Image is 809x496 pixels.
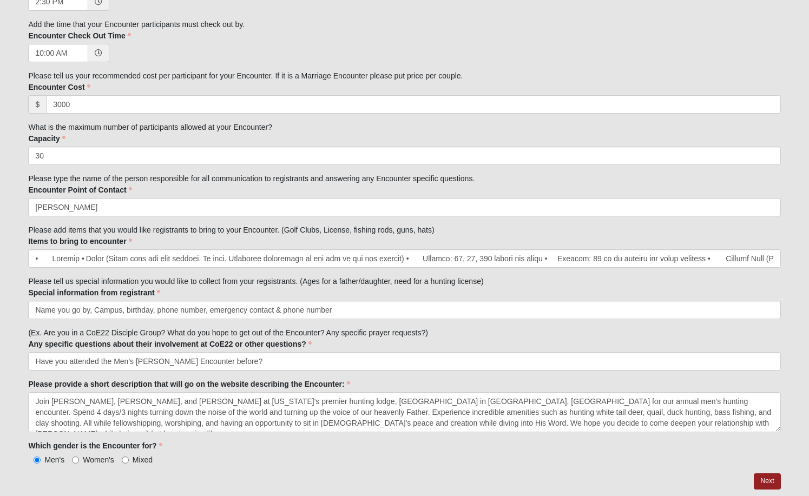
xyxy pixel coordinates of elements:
[28,82,90,92] label: Encounter Cost
[28,184,131,195] label: Encounter Point of Contact
[28,95,46,114] span: $
[28,379,350,389] label: Please provide a short description that will go on the website describing the Encounter:
[46,95,780,114] input: 0.00
[122,457,129,464] input: Mixed
[34,457,41,464] input: Men's
[44,455,64,464] span: Men's
[28,339,311,349] label: Any specific questions about their involvement at CoE22 or other questions?
[28,440,162,451] label: Which gender is the Encounter for?
[28,133,65,144] label: Capacity
[28,30,130,41] label: Encounter Check Out Time
[28,287,160,298] label: Special information from registrant
[28,236,131,247] label: Items to bring to encounter
[83,455,114,464] span: Women's
[72,457,79,464] input: Women's
[133,455,153,464] span: Mixed
[754,473,780,489] a: Next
